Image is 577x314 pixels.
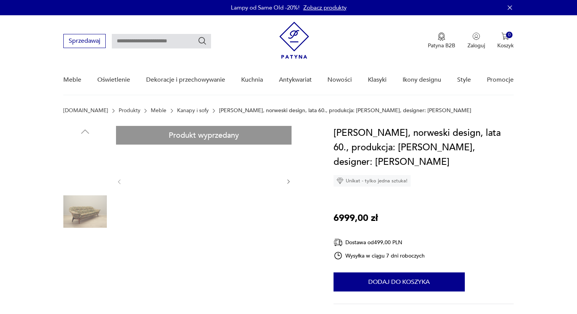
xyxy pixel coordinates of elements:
[63,190,107,233] img: Zdjęcie produktu Sofa zielona, norweski design, lata 60., produkcja: LK Hjelle, designer: Karl Ed...
[497,32,514,49] button: 0Koszyk
[334,272,465,291] button: Dodaj do koszyka
[334,238,343,247] img: Ikona dostawy
[97,65,130,95] a: Oświetlenie
[177,108,209,114] a: Kanapy i sofy
[151,108,166,114] a: Meble
[303,4,347,11] a: Zobacz produkty
[279,22,309,59] img: Patyna - sklep z meblami i dekoracjami vintage
[63,39,106,44] a: Sprzedawaj
[241,65,263,95] a: Kuchnia
[198,36,207,45] button: Szukaj
[368,65,387,95] a: Klasyki
[497,42,514,49] p: Koszyk
[334,238,425,247] div: Dostawa od 499,00 PLN
[231,4,300,11] p: Lampy od Same Old -20%!
[337,177,343,184] img: Ikona diamentu
[438,32,445,41] img: Ikona medalu
[334,251,425,260] div: Wysyłka w ciągu 7 dni roboczych
[334,126,514,169] h1: [PERSON_NAME], norweski design, lata 60., produkcja: [PERSON_NAME], designer: [PERSON_NAME]
[327,65,352,95] a: Nowości
[63,34,106,48] button: Sprzedawaj
[63,65,81,95] a: Meble
[130,126,277,237] img: Zdjęcie produktu Sofa zielona, norweski design, lata 60., produkcja: LK Hjelle, designer: Karl Ed...
[457,65,471,95] a: Style
[467,32,485,49] button: Zaloguj
[63,108,108,114] a: [DOMAIN_NAME]
[487,65,514,95] a: Promocje
[403,65,441,95] a: Ikony designu
[116,126,292,145] div: Produkt wyprzedany
[334,211,378,225] p: 6999,00 zł
[506,32,513,38] div: 0
[428,42,455,49] p: Patyna B2B
[334,175,411,187] div: Unikat - tylko jedna sztuka!
[63,141,107,185] img: Zdjęcie produktu Sofa zielona, norweski design, lata 60., produkcja: LK Hjelle, designer: Karl Ed...
[146,65,225,95] a: Dekoracje i przechowywanie
[279,65,312,95] a: Antykwariat
[428,32,455,49] button: Patyna B2B
[467,42,485,49] p: Zaloguj
[472,32,480,40] img: Ikonka użytkownika
[63,238,107,282] img: Zdjęcie produktu Sofa zielona, norweski design, lata 60., produkcja: LK Hjelle, designer: Karl Ed...
[428,32,455,49] a: Ikona medaluPatyna B2B
[501,32,509,40] img: Ikona koszyka
[219,108,471,114] p: [PERSON_NAME], norweski design, lata 60., produkcja: [PERSON_NAME], designer: [PERSON_NAME]
[119,108,140,114] a: Produkty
